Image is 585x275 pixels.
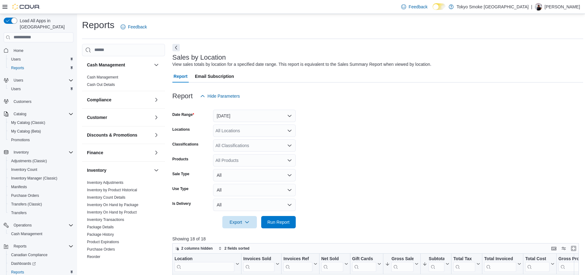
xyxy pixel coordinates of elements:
[172,54,226,61] h3: Sales by Location
[87,195,126,200] span: Inventory Count Details
[6,209,76,217] button: Transfers
[9,85,73,93] span: Users
[87,180,123,185] a: Inventory Adjustments
[14,112,26,116] span: Catalog
[6,259,76,268] a: Dashboards
[82,19,114,31] h1: Reports
[87,225,114,230] span: Package Details
[525,256,549,272] div: Total Cost
[9,183,29,191] a: Manifests
[172,92,193,100] h3: Report
[11,231,42,236] span: Cash Management
[484,256,516,262] div: Total Invoiced
[172,44,180,51] button: Next
[287,158,292,163] button: Open list of options
[243,256,274,262] div: Invoices Sold
[9,56,73,63] span: Users
[9,260,73,267] span: Dashboards
[9,128,73,135] span: My Catalog (Beta)
[9,119,48,126] a: My Catalog (Classic)
[9,64,73,72] span: Reports
[9,157,73,165] span: Adjustments (Classic)
[87,232,114,237] a: Package History
[9,201,44,208] a: Transfers (Classic)
[153,149,160,156] button: Finance
[11,202,42,207] span: Transfers (Classic)
[6,127,76,136] button: My Catalog (Beta)
[87,75,118,80] span: Cash Management
[1,76,76,85] button: Users
[283,256,312,272] div: Invoices Ref
[222,216,257,228] button: Export
[153,114,160,121] button: Customer
[87,132,151,138] button: Discounts & Promotions
[181,246,213,251] span: 2 columns hidden
[175,256,239,272] button: Location
[429,256,444,272] div: Subtotal
[484,256,516,272] div: Total Invoiced
[9,175,73,182] span: Inventory Manager (Classic)
[14,244,27,249] span: Reports
[87,225,114,229] a: Package Details
[11,47,73,54] span: Home
[352,256,381,272] button: Gift Cards
[9,209,29,217] a: Transfers
[525,256,549,262] div: Total Cost
[6,118,76,127] button: My Catalog (Classic)
[6,200,76,209] button: Transfers (Classic)
[213,169,296,181] button: All
[11,66,24,70] span: Reports
[87,202,138,207] span: Inventory On Hand by Package
[11,98,73,105] span: Customers
[453,256,475,262] div: Total Tax
[11,243,29,250] button: Reports
[9,166,40,173] a: Inventory Count
[11,149,73,156] span: Inventory
[321,256,343,262] div: Net Sold
[172,186,188,191] label: Use Type
[82,74,165,91] div: Cash Management
[391,256,414,262] div: Gross Sales
[11,47,26,54] a: Home
[11,252,47,257] span: Canadian Compliance
[399,1,430,13] a: Feedback
[1,242,76,251] button: Reports
[321,256,343,272] div: Net Sold
[87,255,100,259] a: Reorder
[6,165,76,174] button: Inventory Count
[9,230,73,238] span: Cash Management
[9,157,49,165] a: Adjustments (Classic)
[9,230,45,238] a: Cash Management
[195,70,234,82] span: Email Subscription
[14,78,23,83] span: Users
[213,184,296,196] button: All
[87,167,151,173] button: Inventory
[153,61,160,69] button: Cash Management
[11,98,34,105] a: Customers
[172,157,188,162] label: Products
[6,64,76,72] button: Reports
[9,209,73,217] span: Transfers
[198,90,242,102] button: Hide Parameters
[87,188,137,192] a: Inventory by Product Historical
[225,246,249,251] span: 2 fields sorted
[11,243,73,250] span: Reports
[9,183,73,191] span: Manifests
[9,201,73,208] span: Transfers (Classic)
[6,55,76,64] button: Users
[9,136,32,144] a: Promotions
[11,184,27,189] span: Manifests
[6,183,76,191] button: Manifests
[1,97,76,106] button: Customers
[267,219,290,225] span: Run Report
[6,191,76,200] button: Purchase Orders
[87,150,151,156] button: Finance
[87,82,115,87] a: Cash Out Details
[87,114,107,121] h3: Customer
[87,97,151,103] button: Compliance
[391,256,414,272] div: Gross Sales
[429,256,444,262] div: Subtotal
[261,216,296,228] button: Run Report
[11,110,73,118] span: Catalog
